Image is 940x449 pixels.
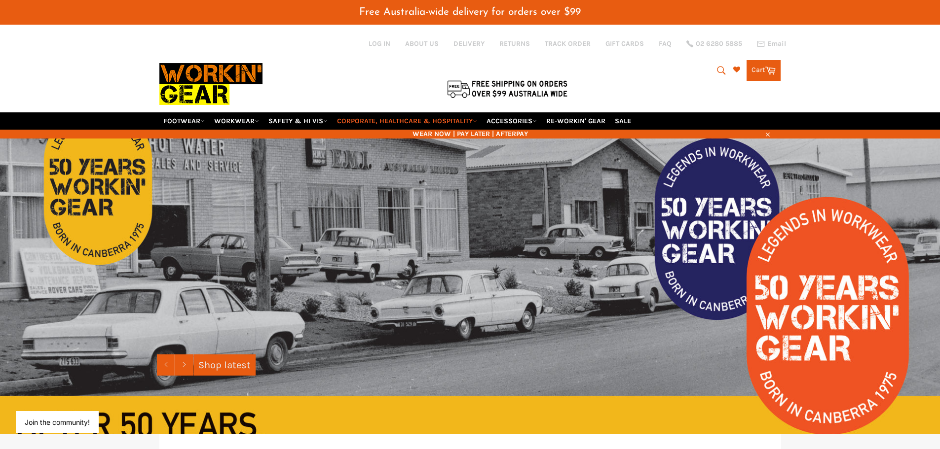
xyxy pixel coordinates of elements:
[747,60,781,81] a: Cart
[25,418,90,426] button: Join the community!
[611,112,635,130] a: SALE
[696,40,742,47] span: 02 6280 5885
[210,112,263,130] a: WORKWEAR
[659,39,672,48] a: FAQ
[446,78,569,99] img: Flat $9.95 shipping Australia wide
[767,40,786,47] span: Email
[499,39,530,48] a: RETURNS
[159,112,209,130] a: FOOTWEAR
[545,39,591,48] a: TRACK ORDER
[405,39,439,48] a: ABOUT US
[453,39,485,48] a: DELIVERY
[193,354,256,376] a: Shop latest
[159,129,781,138] span: WEAR NOW | PAY LATER | AFTERPAY
[686,40,742,47] a: 02 6280 5885
[757,40,786,48] a: Email
[264,112,332,130] a: SAFETY & HI VIS
[605,39,644,48] a: GIFT CARDS
[542,112,609,130] a: RE-WORKIN' GEAR
[483,112,541,130] a: ACCESSORIES
[333,112,481,130] a: CORPORATE, HEALTHCARE & HOSPITALITY
[359,7,581,17] span: Free Australia-wide delivery for orders over $99
[369,39,390,48] a: Log in
[159,56,263,112] img: Workin Gear leaders in Workwear, Safety Boots, PPE, Uniforms. Australia's No.1 in Workwear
